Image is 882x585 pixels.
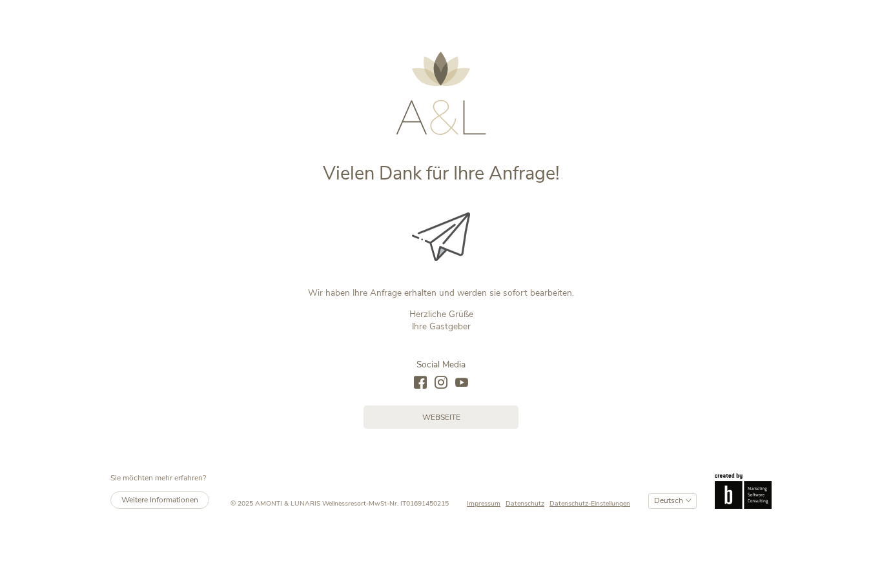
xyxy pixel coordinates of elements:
[396,52,486,135] img: AMONTI & LUNARIS Wellnessresort
[110,473,206,483] span: Sie möchten mehr erfahren?
[715,473,772,509] img: Brandnamic GmbH | Leading Hospitality Solutions
[467,498,500,508] span: Impressum
[435,376,447,390] a: instagram
[455,376,468,390] a: youtube
[364,405,518,429] a: Webseite
[549,499,630,509] a: Datenschutz-Einstellungen
[412,212,470,261] img: Vielen Dank für Ihre Anfrage!
[506,498,544,508] span: Datenschutz
[323,161,560,186] span: Vielen Dank für Ihre Anfrage!
[369,498,449,508] span: MwSt-Nr. IT01691450215
[416,358,466,371] span: Social Media
[110,491,209,509] a: Weitere Informationen
[121,495,198,505] span: Weitere Informationen
[231,498,366,508] span: © 2025 AMONTI & LUNARIS Wellnessresort
[366,498,369,508] span: -
[225,308,657,333] p: Herzliche Grüße Ihre Gastgeber
[225,287,657,299] p: Wir haben Ihre Anfrage erhalten und werden sie sofort bearbeiten.
[549,498,630,508] span: Datenschutz-Einstellungen
[506,499,549,509] a: Datenschutz
[467,499,506,509] a: Impressum
[422,412,460,423] span: Webseite
[414,376,427,390] a: facebook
